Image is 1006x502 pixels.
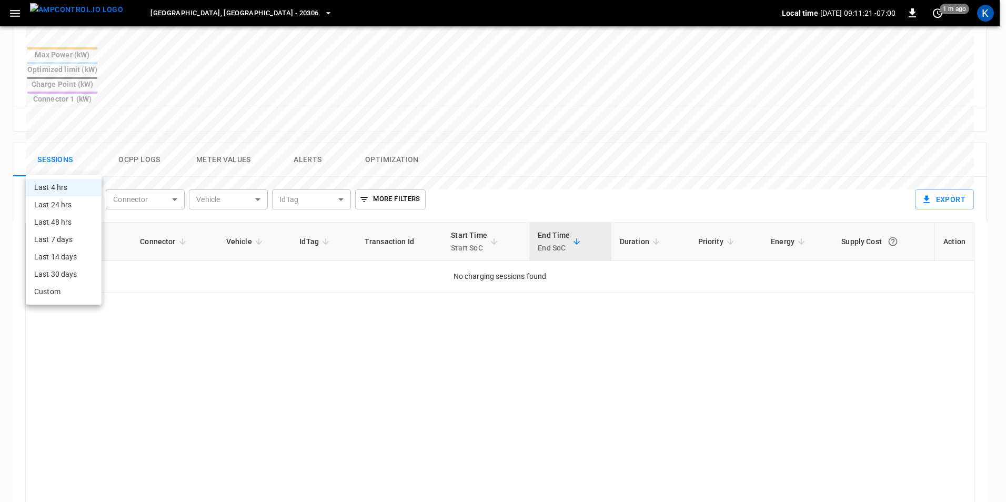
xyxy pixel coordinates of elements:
[26,179,102,196] li: Last 4 hrs
[26,231,102,248] li: Last 7 days
[26,196,102,214] li: Last 24 hrs
[26,283,102,300] li: Custom
[26,248,102,266] li: Last 14 days
[26,266,102,283] li: Last 30 days
[26,214,102,231] li: Last 48 hrs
